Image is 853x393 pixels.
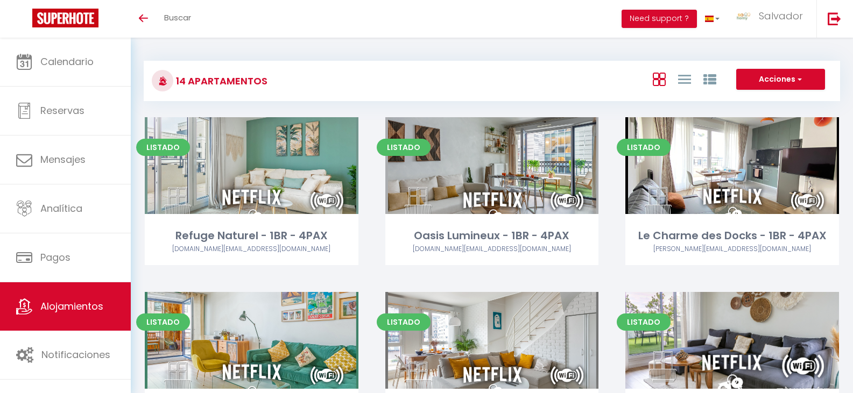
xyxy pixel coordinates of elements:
span: Pagos [40,251,71,264]
div: Airbnb [385,244,599,254]
span: Listado [617,139,671,156]
span: Notificaciones [41,348,110,361]
a: Vista en lista [678,70,691,88]
span: Listado [136,139,190,156]
div: Le Charme des Docks - 1BR - 4PAX [625,227,839,244]
div: Airbnb [625,244,839,254]
button: Need support ? [622,10,697,28]
a: Vista en Box [653,70,666,88]
img: logout [828,12,841,25]
div: Refuge Naturel - 1BR - 4PAX [145,227,358,244]
span: Listado [377,139,431,156]
span: Analítica [40,202,82,215]
span: Alojamientos [40,299,103,313]
span: Listado [136,313,190,331]
span: Mensajes [40,153,86,166]
span: Calendario [40,55,94,68]
img: Super Booking [32,9,98,27]
h3: 14 Apartamentos [173,69,267,93]
span: Reservas [40,104,84,117]
span: Salvador [759,9,803,23]
a: Vista en grupo [703,70,716,88]
div: Oasis Lumineux - 1BR - 4PAX [385,227,599,244]
div: Airbnb [145,244,358,254]
span: Listado [617,313,671,331]
span: Listado [377,313,431,331]
img: ... [736,11,752,22]
span: Buscar [164,12,191,23]
button: Acciones [736,69,825,90]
